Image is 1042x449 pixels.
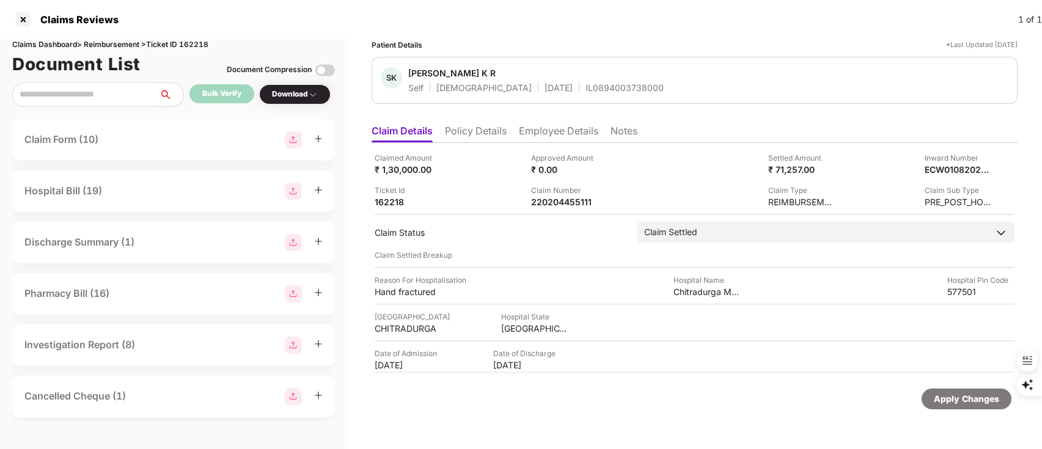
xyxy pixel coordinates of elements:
[158,82,184,107] button: search
[545,82,573,93] div: [DATE]
[531,196,598,208] div: 220204455111
[925,164,992,175] div: ECW01082025000000239
[408,67,496,79] div: [PERSON_NAME] K R
[531,184,598,196] div: Claim Number
[375,359,442,371] div: [DATE]
[314,186,323,194] span: plus
[375,227,625,238] div: Claim Status
[24,286,109,301] div: Pharmacy Bill (16)
[768,164,835,175] div: ₹ 71,257.00
[445,125,507,142] li: Policy Details
[1018,13,1042,26] div: 1 of 1
[314,340,323,348] span: plus
[314,391,323,400] span: plus
[995,227,1007,239] img: downArrowIcon
[24,183,102,199] div: Hospital Bill (19)
[501,311,568,323] div: Hospital State
[315,60,335,80] img: svg+xml;base64,PHN2ZyBpZD0iVG9nZ2xlLTMyeDMyIiB4bWxucz0iaHR0cDovL3d3dy53My5vcmcvMjAwMC9zdmciIHdpZH...
[314,134,323,143] span: plus
[531,164,598,175] div: ₹ 0.00
[934,392,999,406] div: Apply Changes
[24,389,126,404] div: Cancelled Cheque (1)
[501,323,568,334] div: [GEOGRAPHIC_DATA]
[285,183,302,200] img: svg+xml;base64,PHN2ZyBpZD0iR3JvdXBfMjg4MTMiIGRhdGEtbmFtZT0iR3JvdXAgMjg4MTMiIHhtbG5zPSJodHRwOi8vd3...
[285,131,302,148] img: svg+xml;base64,PHN2ZyBpZD0iR3JvdXBfMjg4MTMiIGRhdGEtbmFtZT0iR3JvdXAgMjg4MTMiIHhtbG5zPSJodHRwOi8vd3...
[519,125,598,142] li: Employee Details
[947,286,1014,298] div: 577501
[285,388,302,405] img: svg+xml;base64,PHN2ZyBpZD0iR3JvdXBfMjg4MTMiIGRhdGEtbmFtZT0iR3JvdXAgMjg4MTMiIHhtbG5zPSJodHRwOi8vd3...
[375,348,442,359] div: Date of Admission
[12,51,141,78] h1: Document List
[925,184,992,196] div: Claim Sub Type
[673,286,741,298] div: Chitradurga Multispeciality hospital
[375,152,442,164] div: Claimed Amount
[644,225,697,239] div: Claim Settled
[408,82,424,93] div: Self
[33,13,119,26] div: Claims Reviews
[768,152,835,164] div: Settled Amount
[227,64,312,76] div: Document Compression
[925,196,992,208] div: PRE_POST_HOSPITALIZATION_REIMBURSEMENT
[768,184,835,196] div: Claim Type
[24,235,134,250] div: Discharge Summary (1)
[24,132,98,147] div: Claim Form (10)
[308,90,318,100] img: svg+xml;base64,PHN2ZyBpZD0iRHJvcGRvd24tMzJ4MzIiIHhtbG5zPSJodHRwOi8vd3d3LnczLm9yZy8yMDAwL3N2ZyIgd2...
[24,337,135,352] div: Investigation Report (8)
[585,82,664,93] div: IL0894003738000
[372,125,433,142] li: Claim Details
[285,285,302,302] img: svg+xml;base64,PHN2ZyBpZD0iR3JvdXBfMjg4MTMiIGRhdGEtbmFtZT0iR3JvdXAgMjg4MTMiIHhtbG5zPSJodHRwOi8vd3...
[314,237,323,246] span: plus
[531,152,598,164] div: Approved Amount
[611,125,637,142] li: Notes
[375,323,442,334] div: CHITRADURGA
[158,90,183,100] span: search
[314,288,323,297] span: plus
[925,152,992,164] div: Inward Number
[375,311,450,323] div: [GEOGRAPHIC_DATA]
[436,82,532,93] div: [DEMOGRAPHIC_DATA]
[375,249,1014,261] div: Claim Settled Breakup
[947,274,1014,286] div: Hospital Pin Code
[285,337,302,354] img: svg+xml;base64,PHN2ZyBpZD0iR3JvdXBfMjg4MTMiIGRhdGEtbmFtZT0iR3JvdXAgMjg4MTMiIHhtbG5zPSJodHRwOi8vd3...
[285,234,302,251] img: svg+xml;base64,PHN2ZyBpZD0iR3JvdXBfMjg4MTMiIGRhdGEtbmFtZT0iR3JvdXAgMjg4MTMiIHhtbG5zPSJodHRwOi8vd3...
[375,184,442,196] div: Ticket Id
[493,348,560,359] div: Date of Discharge
[381,67,402,89] div: SK
[375,286,442,298] div: Hand fractured
[12,39,335,51] div: Claims Dashboard > Reimbursement > Ticket ID 162218
[493,359,560,371] div: [DATE]
[946,39,1018,51] div: *Last Updated [DATE]
[768,196,835,208] div: REIMBURSEMENT
[272,89,318,100] div: Download
[375,196,442,208] div: 162218
[375,274,466,286] div: Reason For Hospitalisation
[673,274,741,286] div: Hospital Name
[202,88,241,100] div: Bulk Verify
[375,164,442,175] div: ₹ 1,30,000.00
[372,39,422,51] div: Patient Details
